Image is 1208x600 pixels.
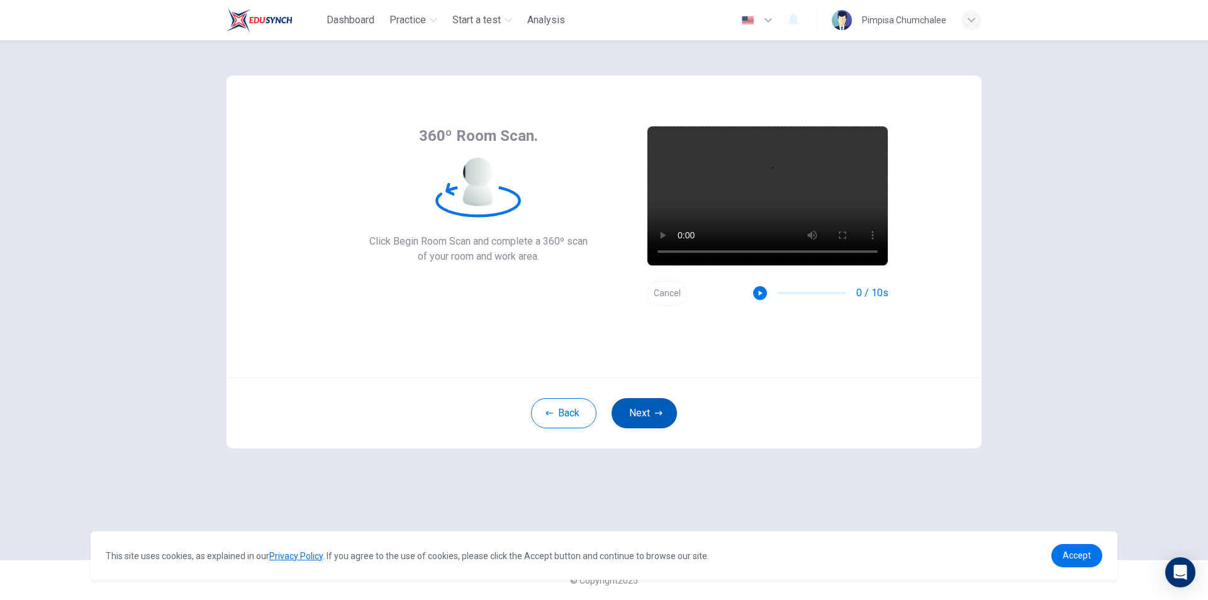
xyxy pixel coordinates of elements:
[106,551,709,561] span: This site uses cookies, as explained in our . If you agree to the use of cookies, please click th...
[612,398,677,428] button: Next
[1165,557,1195,587] div: Open Intercom Messenger
[419,126,538,146] span: 360º Room Scan.
[269,551,323,561] a: Privacy Policy
[369,249,588,264] span: of your room and work area.
[91,531,1117,580] div: cookieconsent
[1051,544,1102,567] a: dismiss cookie message
[527,13,565,28] span: Analysis
[322,9,379,31] button: Dashboard
[369,234,588,249] span: Click Begin Room Scan and complete a 360º scan
[531,398,596,428] button: Back
[447,9,517,31] button: Start a test
[226,8,322,33] a: Train Test logo
[740,16,756,25] img: en
[570,575,638,586] span: © Copyright 2025
[389,13,426,28] span: Practice
[862,13,946,28] div: Pimpisa Chumchalee
[1063,550,1091,560] span: Accept
[832,10,852,30] img: Profile picture
[647,281,687,306] button: Cancel
[384,9,442,31] button: Practice
[856,286,888,301] span: 0 / 10s
[452,13,501,28] span: Start a test
[327,13,374,28] span: Dashboard
[522,9,570,31] button: Analysis
[226,8,293,33] img: Train Test logo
